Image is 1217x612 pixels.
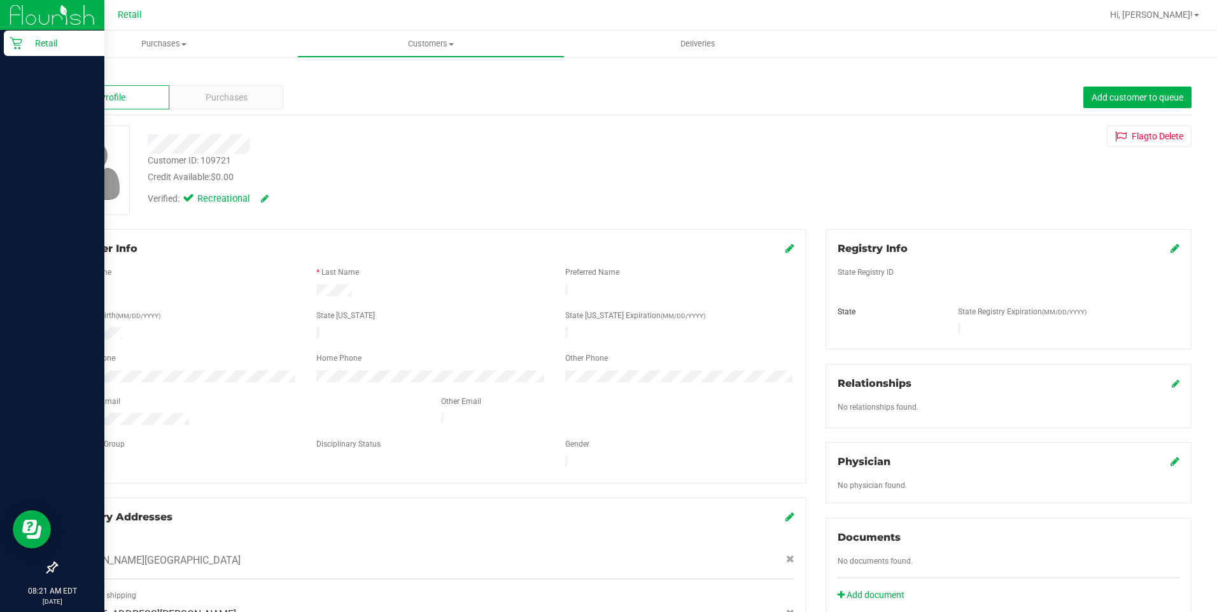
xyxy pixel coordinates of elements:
a: Purchases [31,31,297,57]
div: Credit Available: [148,170,706,184]
span: (MM/DD/YYYY) [116,312,160,319]
span: Documents [838,531,901,543]
span: [PERSON_NAME][GEOGRAPHIC_DATA] [68,553,241,568]
span: Retail [118,10,142,20]
span: Physician [838,456,890,468]
span: (MM/DD/YYYY) [1042,309,1087,316]
label: Gender [565,438,589,450]
span: No physician found. [838,481,907,490]
span: Registry Info [838,242,908,254]
label: State [US_STATE] [316,310,375,321]
div: Customer ID: 109721 [148,154,231,167]
label: Other Phone [565,352,608,364]
label: State Registry ID [838,267,894,278]
p: [DATE] [6,597,99,606]
label: No relationships found. [838,401,918,413]
button: Add customer to queue [1083,87,1192,108]
label: Last Name [321,267,359,278]
span: Deliveries [663,38,733,50]
span: Delivery Addresses [68,511,172,523]
span: Purchases [206,91,248,104]
label: State [US_STATE] Expiration [565,310,705,321]
label: Disciplinary Status [316,438,381,450]
label: Preferred Name [565,267,619,278]
label: State Registry Expiration [958,306,1087,317]
a: Deliveries [565,31,831,57]
div: Verified: [148,192,269,206]
p: 08:21 AM EDT [6,585,99,597]
span: No documents found. [838,557,913,566]
span: Hi, [PERSON_NAME]! [1110,10,1193,20]
label: Other Email [441,396,481,407]
div: State [828,306,948,317]
a: Customers [297,31,564,57]
span: $0.00 [211,172,234,182]
p: Retail [22,36,99,51]
span: (MM/DD/YYYY) [661,312,705,319]
span: Relationships [838,377,911,389]
span: Add customer to queue [1092,92,1183,102]
span: Profile [100,91,125,104]
span: Recreational [197,192,248,206]
label: Date of Birth [73,310,160,321]
iframe: Resource center [13,510,51,548]
span: Purchases [31,38,297,50]
button: Flagto Delete [1107,125,1192,147]
inline-svg: Retail [10,37,22,50]
a: Add document [838,588,911,602]
span: Customers [298,38,563,50]
label: Home Phone [316,352,362,364]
